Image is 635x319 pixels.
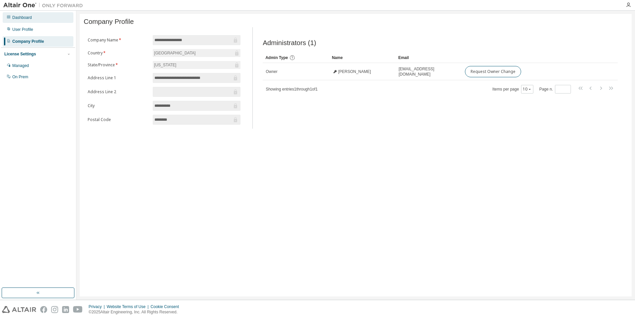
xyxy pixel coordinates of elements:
[88,117,149,122] label: Postal Code
[12,15,32,20] div: Dashboard
[399,66,459,77] span: [EMAIL_ADDRESS][DOMAIN_NAME]
[88,62,149,68] label: State/Province
[40,306,47,313] img: facebook.svg
[153,49,197,57] div: [GEOGRAPHIC_DATA]
[4,51,36,57] div: License Settings
[523,87,532,92] button: 10
[89,304,107,309] div: Privacy
[73,306,83,313] img: youtube.svg
[153,61,240,69] div: [US_STATE]
[88,103,149,108] label: City
[465,66,521,77] button: Request Owner Change
[539,85,571,94] span: Page n.
[153,49,240,57] div: [GEOGRAPHIC_DATA]
[2,306,36,313] img: altair_logo.svg
[493,85,533,94] span: Items per page
[266,87,317,92] span: Showing entries 1 through 1 of 1
[62,306,69,313] img: linkedin.svg
[88,37,149,43] label: Company Name
[88,50,149,56] label: Country
[338,69,371,74] span: [PERSON_NAME]
[153,61,177,69] div: [US_STATE]
[107,304,150,309] div: Website Terms of Use
[84,18,134,26] span: Company Profile
[266,69,277,74] span: Owner
[150,304,183,309] div: Cookie Consent
[398,52,459,63] div: Email
[263,39,316,47] span: Administrators (1)
[12,63,29,68] div: Managed
[88,89,149,95] label: Address Line 2
[265,55,288,60] span: Admin Type
[3,2,86,9] img: Altair One
[12,39,44,44] div: Company Profile
[12,74,28,80] div: On Prem
[12,27,33,32] div: User Profile
[332,52,393,63] div: Name
[88,75,149,81] label: Address Line 1
[51,306,58,313] img: instagram.svg
[89,309,183,315] p: © 2025 Altair Engineering, Inc. All Rights Reserved.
